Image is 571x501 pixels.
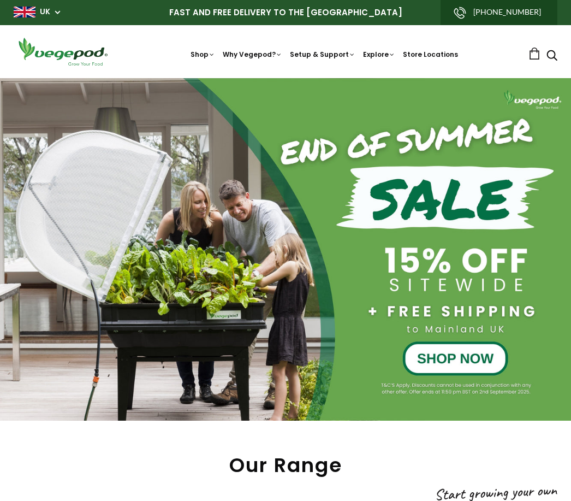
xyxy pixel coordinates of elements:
[14,453,557,477] h2: Our Range
[363,50,395,59] a: Explore
[546,51,557,62] a: Search
[14,36,112,67] img: Vegepod
[191,50,215,59] a: Shop
[290,50,355,59] a: Setup & Support
[40,7,50,17] a: UK
[14,7,35,17] img: gb_large.png
[403,50,458,59] a: Store Locations
[223,50,282,59] a: Why Vegepod?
